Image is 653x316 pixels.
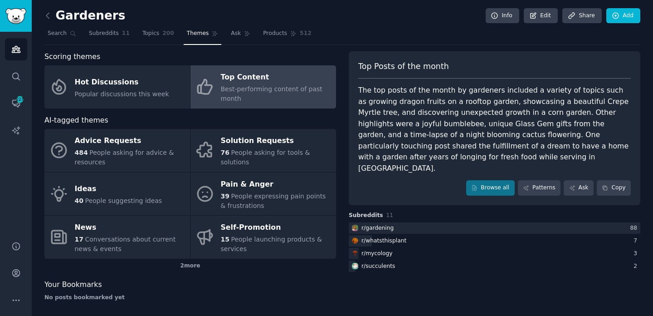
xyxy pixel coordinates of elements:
div: Pain & Anger [221,177,331,192]
span: Popular discussions this week [75,90,169,98]
a: Themes [184,26,222,45]
div: Top Content [221,70,331,85]
div: Hot Discussions [75,75,169,89]
div: 88 [630,224,640,232]
span: Topics [142,30,159,38]
a: Ideas40People suggesting ideas [44,173,190,216]
a: gardeningr/gardening88 [349,222,640,234]
div: r/ gardening [361,224,394,232]
span: 512 [300,30,312,38]
span: 484 [75,149,88,156]
a: 227 [5,92,27,114]
span: People asking for tools & solutions [221,149,310,166]
a: Edit [524,8,558,24]
span: People launching products & services [221,236,322,252]
span: People asking for advice & resources [75,149,174,166]
a: Patterns [518,180,560,196]
div: r/ succulents [361,262,395,271]
span: 76 [221,149,229,156]
span: Products [263,30,287,38]
span: Scoring themes [44,51,100,63]
span: Ask [231,30,241,38]
span: 17 [75,236,83,243]
span: Subreddits [349,212,383,220]
a: Pain & Anger39People expressing pain points & frustrations [190,173,336,216]
a: succulentsr/succulents2 [349,261,640,272]
h2: Gardeners [44,9,125,23]
a: Advice Requests484People asking for advice & resources [44,129,190,172]
span: AI-tagged themes [44,115,108,126]
a: Ask [564,180,594,196]
a: Add [606,8,640,24]
div: Advice Requests [75,134,185,148]
div: 2 [634,262,640,271]
a: Info [486,8,519,24]
span: Conversations about current news & events [75,236,176,252]
button: Copy [597,180,631,196]
div: r/ whatsthisplant [361,237,406,245]
a: Browse all [466,180,515,196]
img: mycology [352,250,358,257]
span: Subreddits [89,30,119,38]
a: Self-Promotion15People launching products & services [190,216,336,259]
a: Share [562,8,601,24]
span: 11 [386,212,394,218]
div: 3 [634,250,640,258]
span: Search [48,30,67,38]
a: Solution Requests76People asking for tools & solutions [190,129,336,172]
img: succulents [352,263,358,269]
span: People expressing pain points & frustrations [221,193,326,209]
a: Products512 [260,26,314,45]
a: News17Conversations about current news & events [44,216,190,259]
img: GummySearch logo [5,8,26,24]
div: Self-Promotion [221,221,331,235]
div: The top posts of the month by gardeners included a variety of topics such as growing dragon fruit... [358,85,631,174]
span: 11 [122,30,130,38]
span: 200 [162,30,174,38]
span: Top Posts of the month [358,61,449,72]
span: 15 [221,236,229,243]
div: 7 [634,237,640,245]
span: 40 [75,197,83,204]
a: whatsthisplantr/whatsthisplant7 [349,235,640,247]
a: Top ContentBest-performing content of past month [190,65,336,109]
a: Subreddits11 [86,26,133,45]
a: Ask [228,26,253,45]
span: Best-performing content of past month [221,85,322,102]
span: People suggesting ideas [85,197,162,204]
div: Ideas [75,182,162,197]
span: 39 [221,193,229,200]
div: News [75,221,185,235]
div: r/ mycology [361,250,393,258]
div: 2 more [44,259,336,273]
a: Search [44,26,79,45]
a: Hot DiscussionsPopular discussions this week [44,65,190,109]
span: 227 [16,96,24,103]
div: No posts bookmarked yet [44,294,336,302]
div: Solution Requests [221,134,331,148]
span: Your Bookmarks [44,279,102,291]
img: gardening [352,225,358,231]
a: mycologyr/mycology3 [349,248,640,259]
img: whatsthisplant [352,237,358,244]
a: Topics200 [139,26,177,45]
span: Themes [187,30,209,38]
